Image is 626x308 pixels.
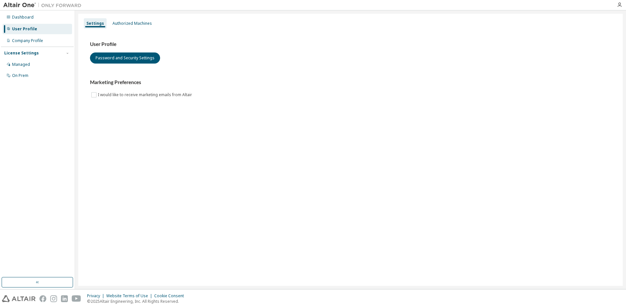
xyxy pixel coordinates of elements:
div: Cookie Consent [154,293,188,299]
img: Altair One [3,2,85,8]
button: Password and Security Settings [90,52,160,64]
div: On Prem [12,73,28,78]
h3: User Profile [90,41,611,48]
div: Company Profile [12,38,43,43]
img: instagram.svg [50,295,57,302]
img: youtube.svg [72,295,81,302]
div: Website Terms of Use [106,293,154,299]
img: altair_logo.svg [2,295,36,302]
div: User Profile [12,26,37,32]
img: linkedin.svg [61,295,68,302]
div: License Settings [4,51,39,56]
div: Authorized Machines [112,21,152,26]
div: Managed [12,62,30,67]
p: © 2025 Altair Engineering, Inc. All Rights Reserved. [87,299,188,304]
div: Settings [86,21,104,26]
div: Privacy [87,293,106,299]
img: facebook.svg [39,295,46,302]
div: Dashboard [12,15,34,20]
label: I would like to receive marketing emails from Altair [98,91,193,99]
h3: Marketing Preferences [90,79,611,86]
